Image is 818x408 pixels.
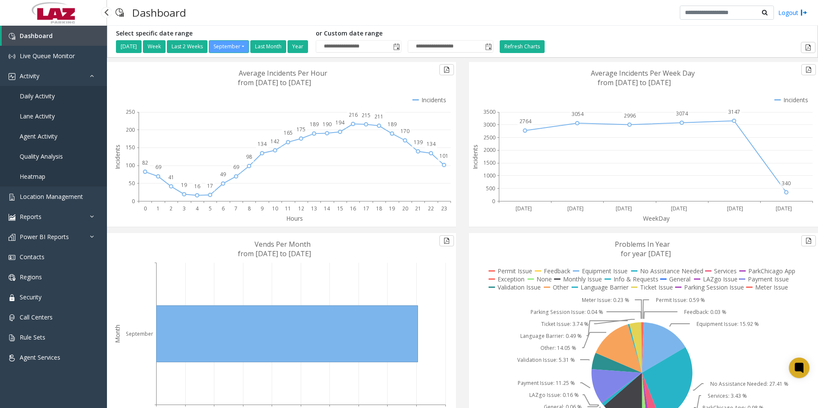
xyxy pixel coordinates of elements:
[2,26,107,46] a: Dashboard
[126,126,135,133] text: 200
[284,129,293,136] text: 165
[518,379,575,387] text: Payment Issue: 11.25 %
[486,185,495,192] text: 500
[157,205,160,212] text: 1
[801,235,816,246] button: Export to pdf
[20,92,55,100] span: Daily Activity
[582,296,629,304] text: Meter Issue: 0.23 %
[239,68,327,78] text: Average Incidents Per Hour
[209,40,249,53] button: September
[20,293,41,301] span: Security
[778,8,807,17] a: Logout
[9,73,15,80] img: 'icon'
[20,152,63,160] span: Quality Analysis
[20,233,69,241] span: Power BI Reports
[483,121,495,128] text: 3000
[9,33,15,40] img: 'icon'
[782,180,791,187] text: 340
[116,40,142,53] button: [DATE]
[676,110,688,117] text: 3074
[598,78,671,87] text: from [DATE] to [DATE]
[591,68,695,78] text: Average Incidents Per Week Day
[209,205,212,212] text: 5
[684,308,726,316] text: Feedback: 0.03 %
[9,274,15,281] img: 'icon'
[9,355,15,361] img: 'icon'
[400,127,409,135] text: 170
[298,205,304,212] text: 12
[492,198,495,205] text: 0
[671,205,687,212] text: [DATE]
[800,8,807,17] img: logout
[194,183,200,190] text: 16
[113,145,122,169] text: Incidents
[311,205,317,212] text: 13
[142,159,148,166] text: 82
[128,2,190,23] h3: Dashboard
[270,138,279,145] text: 142
[374,113,383,120] text: 211
[126,144,135,151] text: 150
[169,205,172,212] text: 2
[483,159,495,166] text: 1500
[238,249,311,258] text: from [DATE] to [DATE]
[696,320,759,328] text: Equipment Issue: 15.92 %
[20,132,57,140] span: Agent Activity
[9,234,15,241] img: 'icon'
[441,205,447,212] text: 23
[483,134,495,141] text: 2500
[143,40,166,53] button: Week
[9,314,15,321] img: 'icon'
[20,273,42,281] span: Regions
[126,162,135,169] text: 100
[261,205,264,212] text: 9
[296,126,305,133] text: 175
[427,140,436,148] text: 134
[350,205,356,212] text: 16
[272,205,278,212] text: 10
[9,194,15,201] img: 'icon'
[168,174,174,181] text: 41
[801,42,815,53] button: Export to pdf
[144,205,147,212] text: 0
[316,30,493,37] h5: or Custom date range
[20,172,45,180] span: Heatmap
[9,214,15,221] img: 'icon'
[9,294,15,301] img: 'icon'
[483,146,495,154] text: 2000
[246,153,252,160] text: 98
[388,121,397,128] text: 189
[516,205,532,212] text: [DATE]
[207,182,213,189] text: 17
[428,205,434,212] text: 22
[183,205,186,212] text: 3
[439,152,448,160] text: 101
[376,205,382,212] text: 18
[801,64,816,75] button: Export to pdf
[233,163,239,171] text: 69
[129,180,135,187] text: 50
[710,380,788,387] text: No Assistance Needed: 27.41 %
[362,112,370,119] text: 215
[616,205,632,212] text: [DATE]
[656,296,705,304] text: Permit Issue: 0.59 %
[624,112,636,119] text: 2996
[9,254,15,261] img: 'icon'
[167,40,207,53] button: Last 2 Weeks
[20,52,75,60] span: Live Queue Monitor
[181,181,187,189] text: 19
[126,330,153,337] text: September
[248,205,251,212] text: 8
[286,214,303,222] text: Hours
[222,205,225,212] text: 6
[567,205,584,212] text: [DATE]
[285,205,291,212] text: 11
[643,214,670,222] text: WeekDay
[500,40,545,53] button: Refresh Charts
[337,205,343,212] text: 15
[20,32,53,40] span: Dashboard
[439,235,454,246] button: Export to pdf
[255,239,311,249] text: Vends Per Month
[520,332,582,340] text: Language Barrier: 0.49 %
[529,391,579,399] text: LAZgo Issue: 0.16 %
